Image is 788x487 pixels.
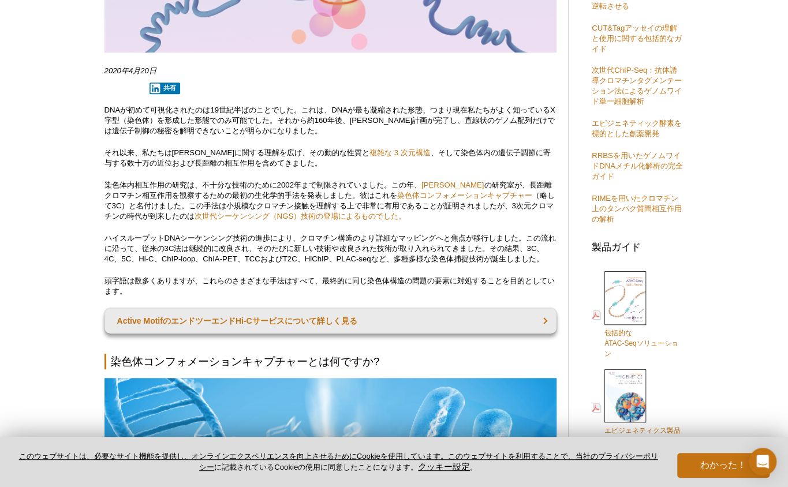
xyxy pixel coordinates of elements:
img: エピ_パンフレット_140604_カバー_ウェブ_70x200 [604,369,646,422]
font: （略して3C）と名付けました。この手法は小規模なクロマチン接触を理解する上で非常に有用であることが証明されましたが、 [104,191,555,210]
a: [PERSON_NAME] [421,181,484,189]
font: ハイスループットDNAシーケンシング技術の進歩により、クロマチン構造のより詳細なマッピングへと焦点が移行しました。この流れに沿って、従来の3C法は継続的に改良され、そのたびに新しい技術や改良され... [104,234,556,263]
a: 複雑な 3 次元構造 [369,148,431,157]
font: 頭字語は数多くありますが、これらのさまざまな手法はすべて、最終的に同じ染色体構造の問題の要素に対処することを目的としています。 [104,276,555,295]
font: エピジェネティクス製品 [604,426,681,434]
font: 染色体コンフォメーションキャプチャーとは何ですか? [110,355,380,368]
a: CUT&Tagアッセイの理解と使用に関する包括的なガイド [592,24,682,53]
a: 包括的なATAC-Seqソリューション [592,270,684,360]
div: インターコムメッセンジャーを開く [749,448,776,475]
a: 次世代シーケンシング（NGS）技術の登場によるものでした。 [195,212,406,220]
font: クッキー設定 [418,462,470,471]
iframe: X投稿ボタン [104,82,142,93]
img: 包括的なATAC-Seqソリューション [604,271,646,325]
a: RIMEを用いたクロマチン上のタンパク質間相互作用の解析 [592,194,682,223]
font: Active MotifのエンドツーエンドHi-Cサービスについて詳しく見る [117,316,357,325]
button: 共有 [150,83,180,94]
a: エピジェネティクス製品とサービス [592,368,681,447]
a: Active MotifのエンドツーエンドHi-Cサービスについて詳しく見る [104,308,557,334]
font: 。 [470,463,477,471]
font: 2020年4月20日 [104,66,156,75]
a: このウェブサイトは、必要なサイト機能を提供し、オンラインエクスペリエンスを向上させるためにCookieを使用しています。このウェブサイトを利用することで、当社のプライバシーポリシー [19,452,658,471]
a: 染色体コンフォメーションキャプチャー [397,191,532,200]
a: 次世代ChIP-Seq：抗体誘導クロマチンタグメンテーション法によるゲノムワイド単一細胞解析 [592,66,682,106]
font: 。 [410,463,418,471]
font: 染色体内相互作用の研究は、不十分な技術のために2002年まで制限されていました。この年、 [104,181,421,189]
font: わかった！ [700,460,746,470]
font: 包括的な [604,329,632,337]
font: DNAが初めて可視化されたのは19世紀半ばのことでした。これは、DNAが最も凝縮された形態、つまり現在私たちがよく知っているX字型（染色体）を形成した形態でのみ可能でした。それから約160年後、... [104,106,555,135]
a: RRBSを用いたゲノムワイドDNAメチル化解析の完全ガイド [592,151,683,181]
font: の研究室が、長距離クロマチン相互作用を観察するための最初の生化学的手法を発表しました。彼はこれを [104,181,552,200]
font: 製品ガイド [592,242,641,253]
font: に記載されているCookieの使用に同意したことになります [214,463,410,471]
button: クッキー設定 [418,462,470,473]
font: 3次元クロマチンの時代が到来したのは [104,201,554,220]
font: ATAC-Seqソリューション [604,339,678,358]
font: 共有 [163,84,176,92]
button: わかった！ [677,453,770,478]
font: それ以来、私たちは[PERSON_NAME]に関する理解を広げ、その動的な性質と [104,148,369,157]
a: エピジェネティック酵素を標的とした創薬開発 [592,119,682,138]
